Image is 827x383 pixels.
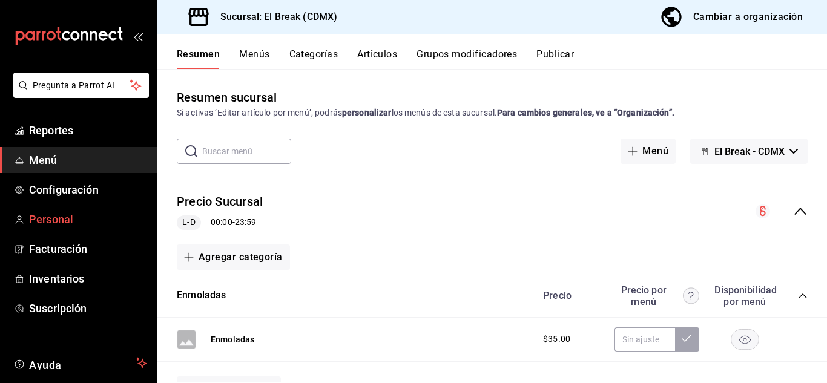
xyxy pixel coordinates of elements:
button: Menú [621,139,676,164]
span: L-D [177,216,200,229]
div: Resumen sucursal [177,88,277,106]
span: Ayuda [29,356,131,370]
div: Precio [531,290,608,301]
div: 00:00 - 23:59 [177,215,263,230]
strong: Para cambios generales, ve a “Organización”. [497,108,674,117]
div: navigation tabs [177,48,827,69]
span: Configuración [29,182,147,198]
button: Artículos [357,48,397,69]
button: Enmoladas [177,289,226,303]
div: Disponibilidad por menú [714,284,775,307]
button: Resumen [177,48,220,69]
span: Facturación [29,241,147,257]
span: Reportes [29,122,147,139]
div: Cambiar a organización [693,8,803,25]
div: Precio por menú [614,284,699,307]
span: Pregunta a Parrot AI [33,79,130,92]
button: Pregunta a Parrot AI [13,73,149,98]
button: Publicar [536,48,574,69]
button: Categorías [289,48,338,69]
button: collapse-category-row [798,291,808,301]
div: Si activas ‘Editar artículo por menú’, podrás los menús de esta sucursal. [177,106,808,119]
div: collapse-menu-row [157,183,827,240]
input: Buscar menú [202,139,291,163]
button: Precio Sucursal [177,193,263,211]
span: Menú [29,152,147,168]
span: Personal [29,211,147,228]
h3: Sucursal: El Break (CDMX) [211,10,337,24]
button: Agregar categoría [177,244,290,270]
button: El Break - CDMX [690,139,808,164]
a: Pregunta a Parrot AI [8,88,149,100]
span: El Break - CDMX [714,146,785,157]
span: Inventarios [29,270,147,287]
button: Menús [239,48,269,69]
span: Suscripción [29,300,147,316]
input: Sin ajuste [614,327,675,352]
span: $35.00 [543,333,570,345]
strong: personalizar [342,108,392,117]
button: Grupos modificadores [417,48,517,69]
button: Enmoladas [211,333,254,345]
button: open_drawer_menu [133,31,143,41]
